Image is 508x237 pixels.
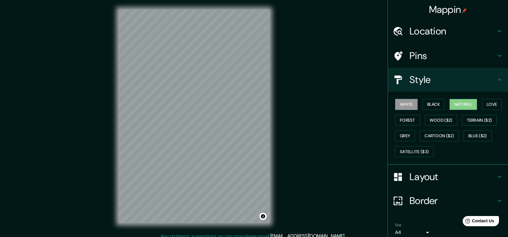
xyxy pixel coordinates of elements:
button: Natural [449,99,477,110]
h4: Location [410,25,496,37]
h4: Mappin [429,4,467,16]
iframe: Help widget launcher [455,214,501,230]
div: Location [388,19,508,43]
button: Forest [395,115,420,126]
button: Black [422,99,445,110]
h4: Border [410,195,496,207]
h4: Layout [410,171,496,183]
button: Grey [395,130,415,141]
button: Blue ($2) [464,130,492,141]
button: White [395,99,418,110]
div: Border [388,189,508,213]
h4: Style [410,74,496,86]
button: Love [482,99,502,110]
button: Wood ($2) [425,115,457,126]
div: Style [388,68,508,92]
canvas: Map [119,10,270,223]
img: pin-icon.png [462,8,467,13]
button: Toggle attribution [259,213,267,220]
div: Layout [388,165,508,189]
button: Satellite ($3) [395,146,434,157]
button: Cartoon ($2) [420,130,459,141]
button: Terrain ($2) [462,115,497,126]
div: Pins [388,44,508,68]
h4: Pins [410,50,496,62]
label: Size [395,223,401,228]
